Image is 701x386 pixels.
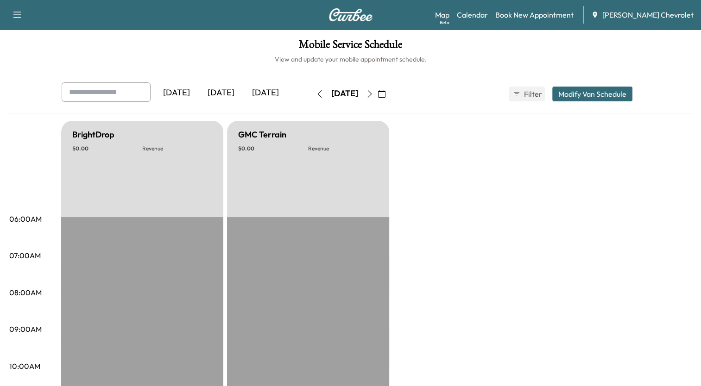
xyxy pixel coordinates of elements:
[552,87,632,101] button: Modify Van Schedule
[457,9,488,20] a: Calendar
[9,287,42,298] p: 08:00AM
[199,82,243,104] div: [DATE]
[9,55,692,64] h6: View and update your mobile appointment schedule.
[142,145,212,152] p: Revenue
[9,39,692,55] h1: Mobile Service Schedule
[524,88,541,100] span: Filter
[238,128,286,141] h5: GMC Terrain
[435,9,449,20] a: MapBeta
[72,128,114,141] h5: BrightDrop
[72,145,142,152] p: $ 0.00
[495,9,574,20] a: Book New Appointment
[308,145,378,152] p: Revenue
[243,82,288,104] div: [DATE]
[331,88,358,100] div: [DATE]
[154,82,199,104] div: [DATE]
[238,145,308,152] p: $ 0.00
[9,324,42,335] p: 09:00AM
[9,361,40,372] p: 10:00AM
[509,87,545,101] button: Filter
[9,213,42,224] p: 06:00AM
[328,8,373,21] img: Curbee Logo
[9,250,41,261] p: 07:00AM
[440,19,449,26] div: Beta
[602,9,694,20] span: [PERSON_NAME] Chevrolet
